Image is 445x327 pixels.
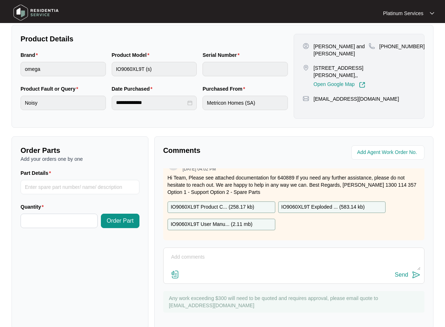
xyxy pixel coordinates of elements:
[203,62,288,76] input: Serial Number
[21,85,81,92] label: Product Fault or Query
[21,180,139,194] input: Part Details
[163,145,289,155] p: Comments
[313,43,369,57] p: [PERSON_NAME] and [PERSON_NAME]
[379,43,425,50] p: [PHONE_NUMBER]
[303,95,309,102] img: map-pin
[168,174,420,196] p: Hi Team, Please see attached documentation for 640889 If you need any further assistance, please ...
[11,2,61,23] img: residentia service logo
[21,214,97,228] input: Quantity
[203,51,242,59] label: Serial Number
[21,51,41,59] label: Brand
[101,214,139,228] button: Order Part
[369,43,375,49] img: map-pin
[357,148,420,157] input: Add Agent Work Order No.
[21,203,46,210] label: Quantity
[313,64,369,79] p: [STREET_ADDRESS][PERSON_NAME],,
[21,62,106,76] input: Brand
[359,82,365,88] img: Link-External
[21,145,139,155] p: Order Parts
[383,10,423,17] p: Platinum Services
[303,43,309,49] img: user-pin
[171,221,253,228] p: IO9060XL9T User Manu... ( 2.11 mb )
[107,217,134,225] span: Order Part
[412,271,420,279] img: send-icon.svg
[112,62,197,76] input: Product Model
[395,272,408,278] div: Send
[21,169,54,177] label: Part Details
[203,96,288,110] input: Purchased From
[395,270,420,280] button: Send
[430,12,434,15] img: dropdown arrow
[112,51,152,59] label: Product Model
[21,155,139,163] p: Add your orders one by one
[169,295,421,309] p: Any work exceeding $300 will need to be quoted and requires approval, please email quote to [EMAI...
[281,203,365,211] p: IO9060XL9T Exploded ... ( 583.14 kb )
[313,82,365,88] a: Open Google Map
[303,64,309,71] img: map-pin
[183,167,216,171] p: [DATE] 04:02 PM
[203,85,248,92] label: Purchased From
[171,270,179,279] img: file-attachment-doc.svg
[21,34,288,44] p: Product Details
[112,85,155,92] label: Date Purchased
[21,96,106,110] input: Product Fault or Query
[313,95,399,103] p: [EMAIL_ADDRESS][DOMAIN_NAME]
[116,99,186,106] input: Date Purchased
[171,203,254,211] p: IO9060XL9T Product C... ( 258.17 kb )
